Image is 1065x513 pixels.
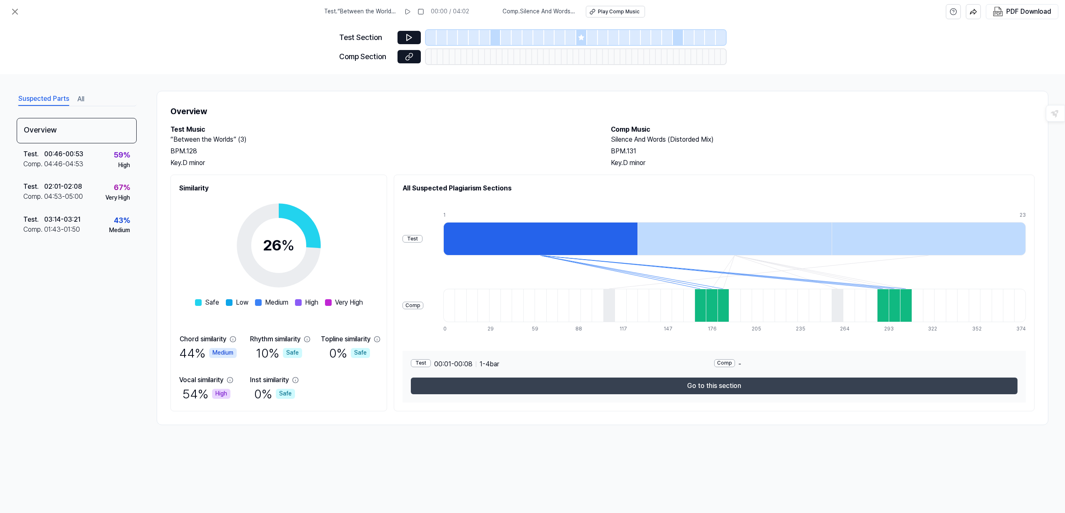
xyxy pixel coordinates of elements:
div: Comp Section [339,51,392,63]
h2: All Suspected Plagiarism Sections [402,183,1026,193]
div: 23 [1020,212,1026,219]
div: 44 % [179,344,237,362]
div: Test Section [339,32,392,44]
div: PDF Download [1006,6,1051,17]
div: Medium [109,226,130,235]
div: 04:46 - 04:53 [44,159,83,169]
div: Comp [714,359,735,367]
span: Very High [335,298,363,308]
img: PDF Download [993,7,1003,17]
div: Test [411,359,431,367]
h2: Similarity [179,183,378,193]
span: Medium [265,298,288,308]
button: help [946,4,961,19]
div: Key. D minor [170,158,594,168]
button: Go to this section [411,378,1017,394]
div: Comp . [23,192,44,202]
div: High [118,161,130,170]
span: Safe [205,298,219,308]
div: Play Comp Music [598,8,640,15]
h2: Silence And Words (Distorded Mix) [611,135,1035,145]
div: Rhythm similarity [250,334,300,344]
div: BPM. 128 [170,146,594,156]
div: 0 [443,325,455,333]
div: 54 % [182,385,230,403]
div: 293 [884,325,895,333]
div: Vocal similarity [179,375,223,385]
div: Topline similarity [321,334,370,344]
div: 117 [620,325,631,333]
h2: Comp Music [611,125,1035,135]
div: 0 % [329,344,370,362]
h2: Test Music [170,125,594,135]
div: 374 [1016,325,1026,333]
div: Test [402,235,422,243]
div: Comp . [23,159,44,169]
div: 322 [928,325,939,333]
div: - [714,359,1017,369]
button: Play Comp Music [586,6,645,18]
div: 10 % [256,344,302,362]
span: Low [236,298,248,308]
div: 43 % [114,215,130,227]
div: 1 [443,212,637,219]
div: 26 [263,234,295,257]
svg: help [950,8,957,16]
div: Inst similarity [250,375,289,385]
div: Comp [402,302,423,310]
div: 04:53 - 05:00 [44,192,83,202]
button: Suspected Parts [18,93,69,106]
div: Comp . [23,225,44,235]
span: Test . “Between the Worlds” (3) [324,8,397,16]
span: 1 - 4 bar [480,359,499,369]
div: 0 % [254,385,295,403]
span: 00:01 - 00:08 [434,359,472,369]
div: 00:46 - 00:53 [44,149,83,159]
div: Chord similarity [180,334,226,344]
button: All [77,93,84,106]
span: % [281,236,295,254]
div: 03:14 - 03:21 [44,215,80,225]
div: Safe [351,348,370,358]
div: High [212,389,230,399]
div: 00:00 / 04:02 [431,8,469,16]
h1: Overview [170,105,1035,118]
div: Test . [23,215,44,225]
div: 205 [752,325,763,333]
span: Comp . Silence And Words (Distorded Mix) [502,8,576,16]
div: 59 % [114,149,130,161]
div: Test . [23,149,44,159]
div: 67 % [114,182,130,194]
div: 59 [532,325,543,333]
div: 235 [796,325,807,333]
div: Overview [17,118,137,143]
div: Medium [209,348,237,358]
div: 02:01 - 02:08 [44,182,82,192]
h2: “Between the Worlds” (3) [170,135,594,145]
div: BPM. 131 [611,146,1035,156]
button: PDF Download [991,5,1053,19]
span: High [305,298,318,308]
div: Very High [105,194,130,202]
div: Safe [276,389,295,399]
div: 88 [575,325,587,333]
div: 176 [708,325,719,333]
img: share [970,8,977,15]
div: 147 [664,325,675,333]
div: Key. D minor [611,158,1035,168]
div: 352 [972,325,983,333]
div: 264 [840,325,851,333]
div: Test . [23,182,44,192]
div: Safe [283,348,302,358]
div: 01:43 - 01:50 [44,225,80,235]
div: 29 [487,325,499,333]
